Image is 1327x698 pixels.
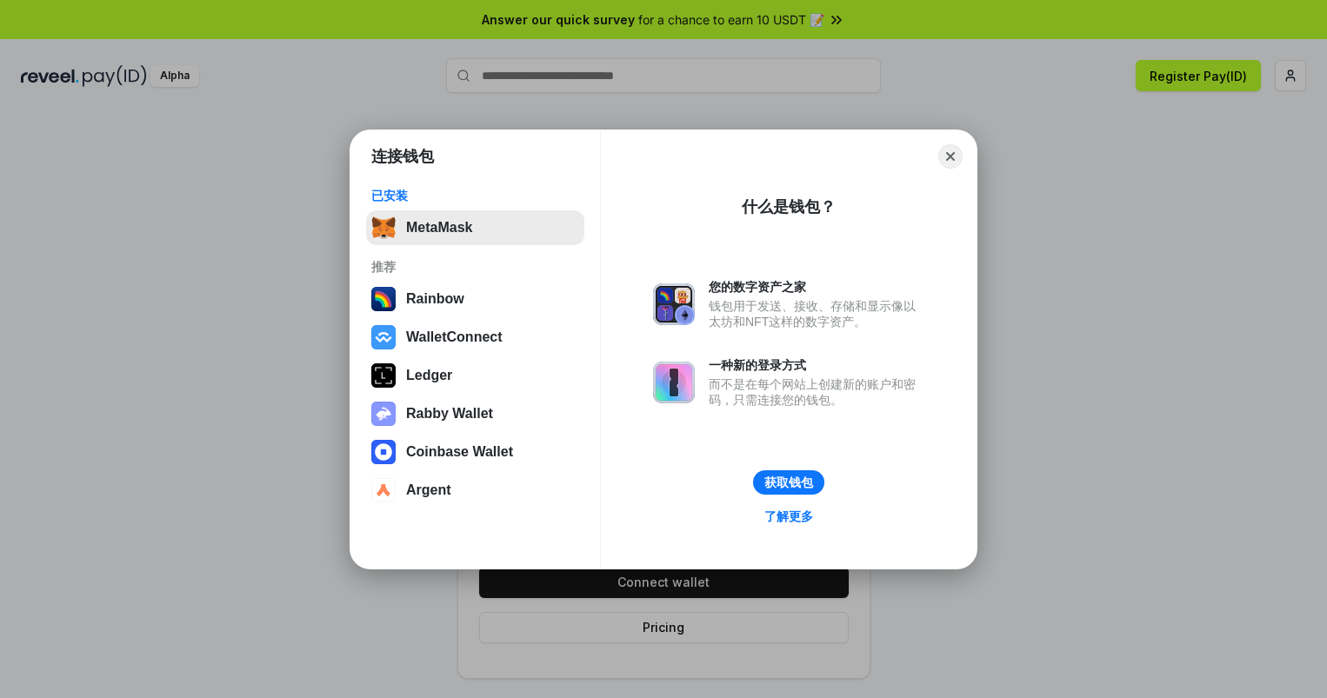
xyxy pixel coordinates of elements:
button: WalletConnect [366,320,584,355]
div: 什么是钱包？ [742,196,836,217]
div: WalletConnect [406,329,503,345]
button: Ledger [366,358,584,393]
div: 一种新的登录方式 [709,357,924,373]
button: MetaMask [366,210,584,245]
img: svg+xml,%3Csvg%20xmlns%3D%22http%3A%2F%2Fwww.w3.org%2F2000%2Fsvg%22%20fill%3D%22none%22%20viewBox... [371,402,396,426]
div: Coinbase Wallet [406,444,513,460]
img: svg+xml,%3Csvg%20width%3D%2228%22%20height%3D%2228%22%20viewBox%3D%220%200%2028%2028%22%20fill%3D... [371,440,396,464]
button: Argent [366,473,584,508]
div: 了解更多 [764,509,813,524]
img: svg+xml,%3Csvg%20width%3D%22120%22%20height%3D%22120%22%20viewBox%3D%220%200%20120%20120%22%20fil... [371,287,396,311]
img: svg+xml,%3Csvg%20width%3D%2228%22%20height%3D%2228%22%20viewBox%3D%220%200%2028%2028%22%20fill%3D... [371,325,396,349]
div: 而不是在每个网站上创建新的账户和密码，只需连接您的钱包。 [709,376,924,408]
div: 钱包用于发送、接收、存储和显示像以太坊和NFT这样的数字资产。 [709,298,924,329]
img: svg+xml,%3Csvg%20width%3D%2228%22%20height%3D%2228%22%20viewBox%3D%220%200%2028%2028%22%20fill%3D... [371,478,396,502]
div: 已安装 [371,188,579,203]
div: 获取钱包 [764,475,813,490]
a: 了解更多 [754,505,824,528]
button: Rabby Wallet [366,396,584,431]
button: Rainbow [366,282,584,316]
h1: 连接钱包 [371,146,434,167]
div: MetaMask [406,220,472,236]
div: Ledger [406,368,452,383]
div: Argent [406,482,451,498]
img: svg+xml,%3Csvg%20fill%3D%22none%22%20height%3D%2233%22%20viewBox%3D%220%200%2035%2033%22%20width%... [371,216,396,240]
button: 获取钱包 [753,470,824,495]
div: Rabby Wallet [406,406,493,422]
img: svg+xml,%3Csvg%20xmlns%3D%22http%3A%2F%2Fwww.w3.org%2F2000%2Fsvg%22%20fill%3D%22none%22%20viewBox... [653,362,695,403]
img: svg+xml,%3Csvg%20xmlns%3D%22http%3A%2F%2Fwww.w3.org%2F2000%2Fsvg%22%20fill%3D%22none%22%20viewBox... [653,283,695,325]
div: 您的数字资产之家 [709,279,924,295]
img: svg+xml,%3Csvg%20xmlns%3D%22http%3A%2F%2Fwww.w3.org%2F2000%2Fsvg%22%20width%3D%2228%22%20height%3... [371,363,396,388]
button: Close [938,144,963,169]
div: 推荐 [371,259,579,275]
div: Rainbow [406,291,464,307]
button: Coinbase Wallet [366,435,584,469]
